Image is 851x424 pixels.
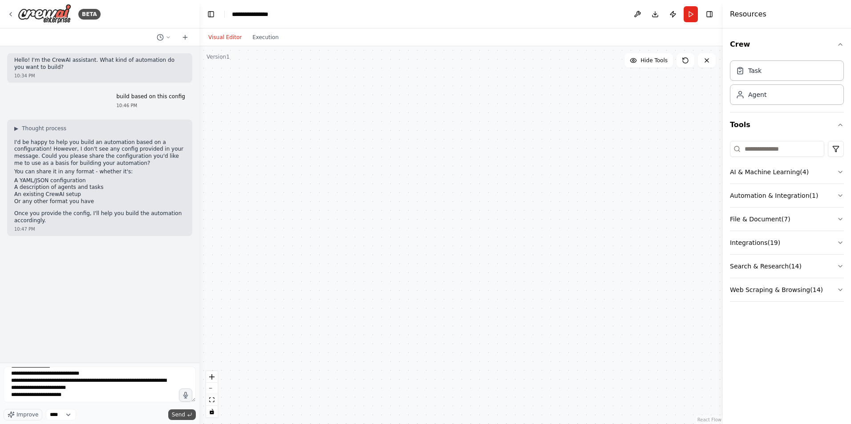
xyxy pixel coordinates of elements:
[168,409,196,420] button: Send
[4,409,42,420] button: Improve
[14,177,185,184] li: A YAML/JSON configuration
[624,53,673,68] button: Hide Tools
[22,125,66,132] span: Thought process
[730,184,844,207] button: Automation & Integration(1)
[206,371,218,417] div: React Flow controls
[116,93,185,100] p: build based on this config
[206,394,218,406] button: fit view
[14,125,66,132] button: ▶Thought process
[205,8,217,20] button: Hide left sidebar
[14,184,185,191] li: A description of agents and tasks
[730,231,844,254] button: Integrations(19)
[14,168,185,176] p: You can share it in any format - whether it's:
[730,278,844,301] button: Web Scraping & Browsing(14)
[730,255,844,278] button: Search & Research(14)
[697,417,721,422] a: React Flow attribution
[14,198,185,205] li: Or any other format you have
[116,102,185,109] div: 10:46 PM
[14,191,185,198] li: An existing CrewAI setup
[207,53,230,60] div: Version 1
[178,32,192,43] button: Start a new chat
[14,139,185,167] p: I'd be happy to help you build an automation based on a configuration! However, I don't see any c...
[730,32,844,57] button: Crew
[640,57,668,64] span: Hide Tools
[14,226,185,232] div: 10:47 PM
[172,411,185,418] span: Send
[730,160,844,184] button: AI & Machine Learning(4)
[703,8,716,20] button: Hide right sidebar
[203,32,247,43] button: Visual Editor
[78,9,101,20] div: BETA
[730,208,844,231] button: File & Document(7)
[206,383,218,394] button: zoom out
[206,371,218,383] button: zoom in
[247,32,284,43] button: Execution
[14,210,185,224] p: Once you provide the config, I'll help you build the automation accordingly.
[730,112,844,137] button: Tools
[18,4,71,24] img: Logo
[179,388,192,402] button: Click to speak your automation idea
[730,57,844,112] div: Crew
[14,72,185,79] div: 10:34 PM
[16,411,38,418] span: Improve
[730,137,844,309] div: Tools
[730,9,766,20] h4: Resources
[153,32,174,43] button: Switch to previous chat
[206,406,218,417] button: toggle interactivity
[232,10,276,19] nav: breadcrumb
[748,90,766,99] div: Agent
[14,57,185,71] p: Hello! I'm the CrewAI assistant. What kind of automation do you want to build?
[748,66,762,75] div: Task
[14,125,18,132] span: ▶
